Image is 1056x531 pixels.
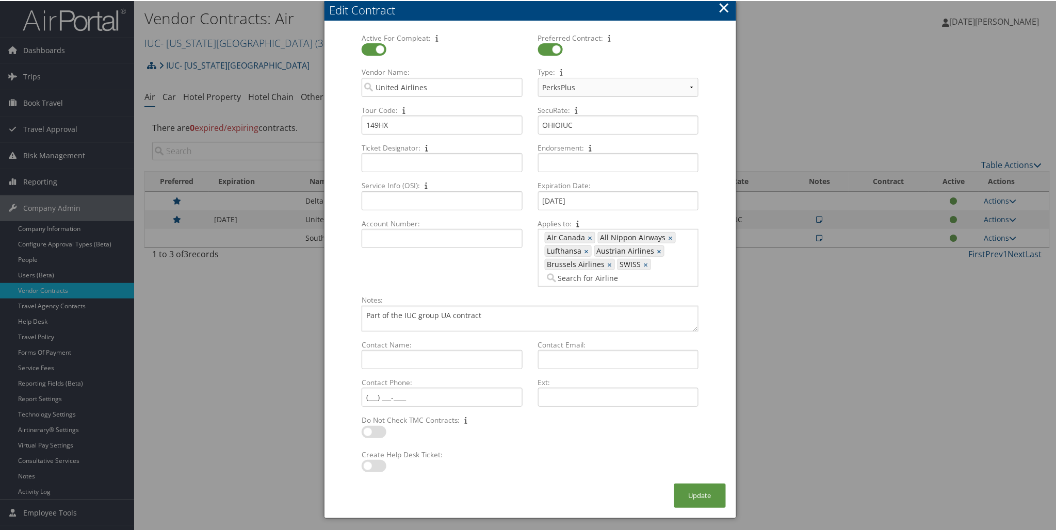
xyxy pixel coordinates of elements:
[534,104,703,114] label: SecuRate:
[584,245,591,255] a: ×
[534,66,703,76] label: Type:
[545,231,586,242] span: Air Canada
[534,32,703,42] label: Preferred Contract:
[534,179,703,190] label: Expiration Date:
[358,66,526,76] label: Vendor Name:
[362,387,522,406] input: Contact Phone:
[538,152,698,171] input: Endorsement:
[362,228,522,247] input: Account Number:
[534,142,703,152] label: Endorsement:
[362,190,522,209] input: Service Info (OSI):
[618,258,641,269] span: SWISS
[358,32,526,42] label: Active For Compleat:
[358,294,702,304] label: Notes:
[362,349,522,368] input: Contact Name:
[588,231,595,242] a: ×
[538,349,698,368] input: Contact Email:
[674,483,726,507] button: Update
[358,179,526,190] label: Service Info (OSI):
[545,272,691,282] input: Applies to: Air Canada×All Nippon Airways×Lufthansa×Austrian Airlines×Brussels Airlines×SWISS×
[608,258,614,269] a: ×
[330,1,736,17] div: Edit Contract
[534,218,703,228] label: Applies to:
[538,77,698,96] select: Type:
[657,245,664,255] a: ×
[358,339,526,349] label: Contact Name:
[538,114,698,134] input: SecuRate:
[598,231,666,242] span: All Nippon Airways
[358,218,526,228] label: Account Number:
[358,142,526,152] label: Ticket Designator:
[358,449,526,459] label: Create Help Desk Ticket:
[362,77,522,96] input: Vendor Name:
[362,305,698,330] textarea: Notes:
[534,339,703,349] label: Contact Email:
[538,387,698,406] input: Ext:
[362,114,522,134] input: Tour Code:
[538,190,698,209] input: Expiration Date:
[534,376,703,387] label: Ext:
[545,258,605,269] span: Brussels Airlines
[669,231,675,242] a: ×
[358,104,526,114] label: Tour Code:
[545,245,582,255] span: Lufthansa
[358,414,526,424] label: Do Not Check TMC Contracts:
[595,245,655,255] span: Austrian Airlines
[362,152,522,171] input: Ticket Designator:
[644,258,651,269] a: ×
[358,376,526,387] label: Contact Phone:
